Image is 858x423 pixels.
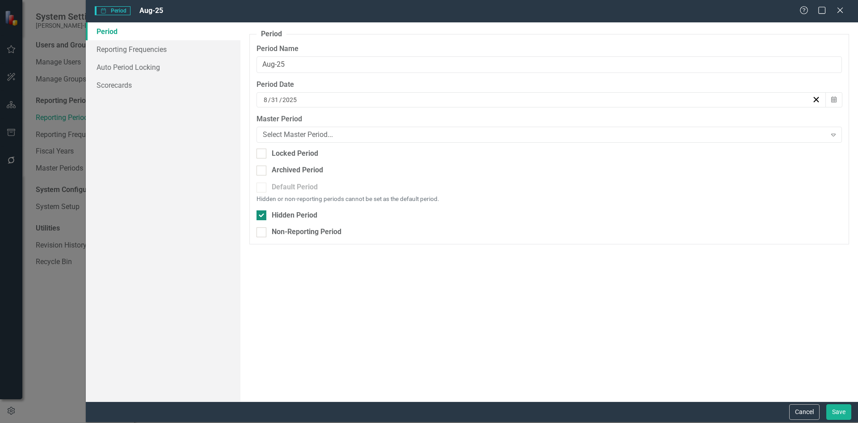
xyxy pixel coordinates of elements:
span: Aug-25 [139,6,163,15]
div: Non-Reporting Period [272,227,341,237]
a: Reporting Frequencies [86,40,240,58]
div: Select Master Period... [263,129,826,140]
div: Default Period [272,182,318,192]
a: Auto Period Locking [86,58,240,76]
label: Master Period [257,114,842,124]
small: Hidden or non-reporting periods cannot be set as the default period. [257,195,842,203]
div: Hidden Period [272,210,317,221]
button: Cancel [789,404,820,420]
div: Locked Period [272,149,318,159]
div: Archived Period [272,165,323,175]
label: Period Name [257,44,842,54]
legend: Period [257,29,286,39]
div: Period Date [257,80,842,90]
a: Scorecards [86,76,240,94]
a: Period [86,22,240,40]
span: / [268,96,271,104]
span: / [279,96,282,104]
button: Save [826,404,851,420]
span: Period [95,6,130,15]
